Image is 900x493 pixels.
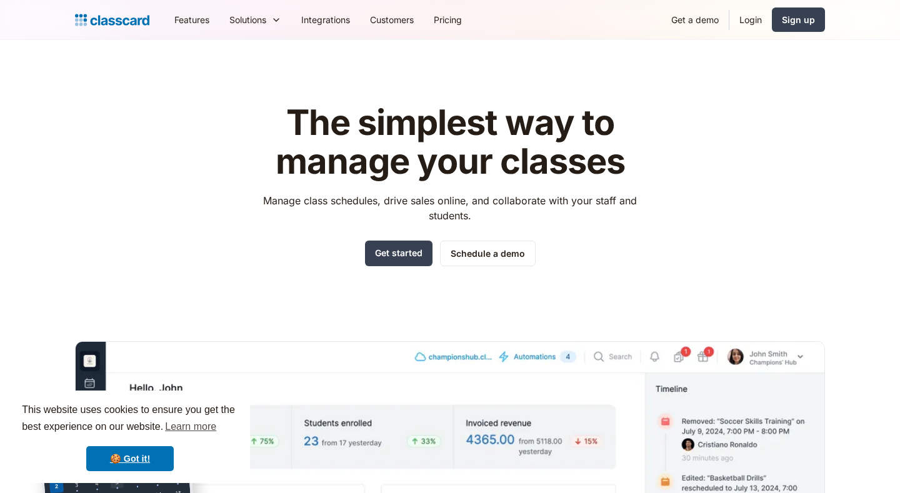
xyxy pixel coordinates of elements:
[360,6,424,34] a: Customers
[86,446,174,471] a: dismiss cookie message
[661,6,729,34] a: Get a demo
[440,241,536,266] a: Schedule a demo
[75,11,149,29] a: Logo
[782,13,815,26] div: Sign up
[219,6,291,34] div: Solutions
[729,6,772,34] a: Login
[10,391,250,483] div: cookieconsent
[252,193,649,223] p: Manage class schedules, drive sales online, and collaborate with your staff and students.
[163,417,218,436] a: learn more about cookies
[365,241,432,266] a: Get started
[291,6,360,34] a: Integrations
[22,402,238,436] span: This website uses cookies to ensure you get the best experience on our website.
[229,13,266,26] div: Solutions
[252,104,649,181] h1: The simplest way to manage your classes
[164,6,219,34] a: Features
[772,7,825,32] a: Sign up
[424,6,472,34] a: Pricing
